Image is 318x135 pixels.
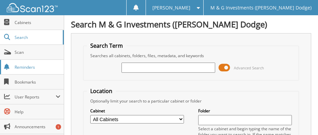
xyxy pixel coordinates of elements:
legend: Location [87,87,116,95]
span: Announcements [15,124,60,130]
div: Optionally limit your search to a particular cabinet or folder [87,98,295,104]
span: Search [15,35,59,40]
span: Reminders [15,64,60,70]
span: User Reports [15,94,56,100]
span: Advanced Search [234,65,264,70]
legend: Search Term [87,42,126,49]
span: Help [15,109,60,115]
div: 1 [56,124,61,130]
span: [PERSON_NAME] [152,6,190,10]
div: Searches all cabinets, folders, files, metadata, and keywords [87,53,295,59]
span: Bookmarks [15,79,60,85]
span: M & G Investments ([PERSON_NAME] Dodge) [210,6,312,10]
label: Folder [198,108,292,114]
iframe: Chat Widget [284,103,318,135]
span: Scan [15,49,60,55]
label: Cabinet [90,108,184,114]
img: scan123-logo-white.svg [7,3,58,12]
span: Cabinets [15,20,60,25]
h1: Search M & G Investments ([PERSON_NAME] Dodge) [71,19,311,30]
